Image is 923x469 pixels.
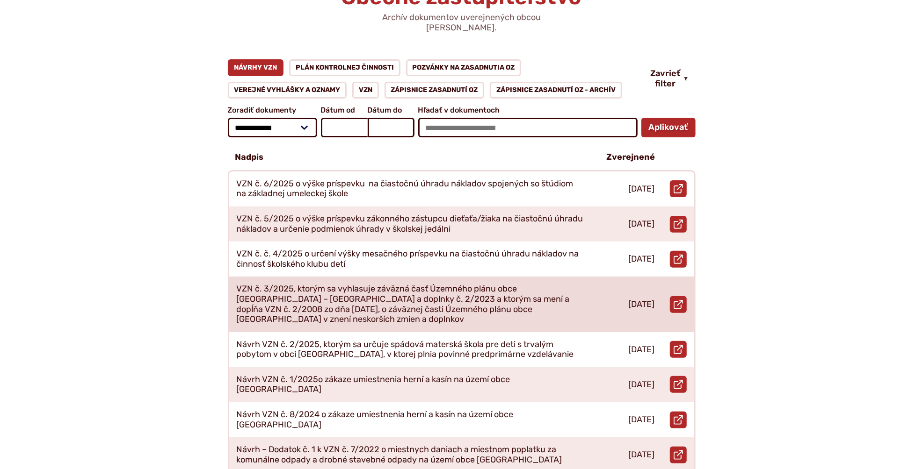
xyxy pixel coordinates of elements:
[418,106,638,114] span: Hľadať v dokumentoch
[289,59,400,76] a: Plán kontrolnej činnosti
[237,375,584,395] p: Návrh VZN č. 1/2025o zákaze umiestnenia herní a kasín na území obce [GEOGRAPHIC_DATA]
[406,59,522,76] a: Pozvánky na zasadnutia OZ
[235,152,264,163] p: Nadpis
[490,82,622,99] a: Zápisnice zasadnutí OZ - ARCHÍV
[237,445,585,465] p: Návrh – Dodatok č. 1 k VZN č. 7/2022 o miestnych daniach a miestnom poplatku za komunálne odpady ...
[629,450,655,460] p: [DATE]
[629,345,655,355] p: [DATE]
[228,106,317,114] span: Zoradiť dokumenty
[349,13,574,33] p: Archív dokumentov uverejnených obcou [PERSON_NAME].
[629,299,655,310] p: [DATE]
[321,106,368,114] span: Dátum od
[628,380,654,390] p: [DATE]
[368,118,414,137] input: Dátum do
[352,82,379,99] a: VZN
[418,118,638,137] input: Hľadať v dokumentoch
[228,82,347,99] a: Verejné vyhlášky a oznamy
[628,415,654,425] p: [DATE]
[385,82,485,99] a: Zápisnice zasadnutí OZ
[650,69,680,89] span: Zavrieť filter
[629,254,655,264] p: [DATE]
[237,179,585,199] p: VZN č. 6/2025 o výške príspevku na čiastočnú úhradu nákladov spojených so štúdiom na základnej um...
[237,340,585,360] p: Návrh VZN č. 2/2025, ktorým sa určuje spádová materská škola pre deti s trvalým pobytom v obci [G...
[641,118,696,137] button: Aplikovať
[643,69,696,89] button: Zavrieť filter
[368,106,414,114] span: Dátum do
[237,410,585,430] p: Návrh VZN č. 8/2024 o zákaze umiestnenia herní a kasín na území obce [GEOGRAPHIC_DATA]
[237,249,585,269] p: VZN č. č. 4/2025 o určení výšky mesačného príspevku na čiastočnú úhradu nákladov na činnosť škols...
[228,59,284,76] a: Návrhy VZN
[321,118,368,137] input: Dátum od
[228,118,317,137] select: Zoradiť dokumenty
[629,219,655,229] p: [DATE]
[237,284,585,324] p: VZN č. 3/2025, ktorým sa vyhlasuje záväzná časť Územného plánu obce [GEOGRAPHIC_DATA] – [GEOGRAPH...
[607,152,655,163] p: Zverejnené
[629,184,655,194] p: [DATE]
[237,214,585,234] p: VZN č. 5/2025 o výške príspevku zákonného zástupcu dieťaťa/žiaka na čiastočnú úhradu nákladov a u...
